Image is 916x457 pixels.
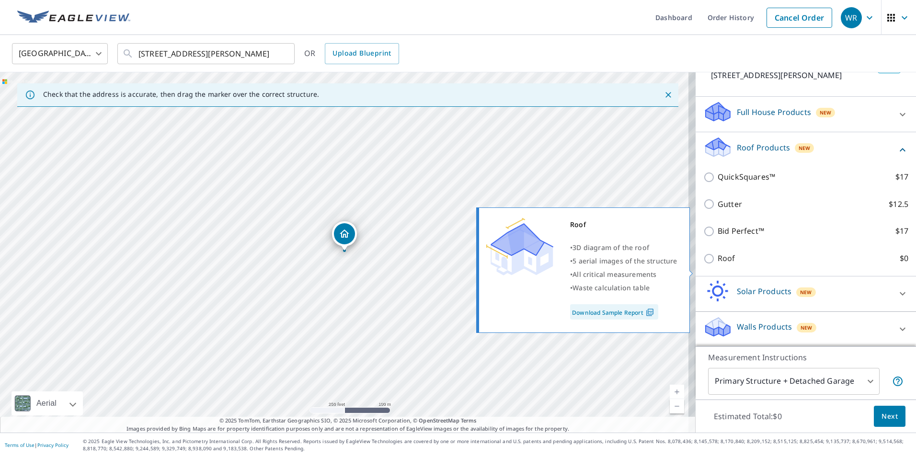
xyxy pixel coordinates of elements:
[219,417,477,425] span: © 2025 TomTom, Earthstar Geographics SIO, © 2025 Microsoft Corporation, ©
[703,316,908,343] div: Walls ProductsNew
[572,243,649,252] span: 3D diagram of the roof
[570,241,677,254] div: •
[34,391,59,415] div: Aerial
[572,283,650,292] span: Waste calculation table
[874,406,905,427] button: Next
[670,385,684,399] a: Current Level 17, Zoom In
[718,171,775,183] p: QuickSquares™
[304,43,399,64] div: OR
[900,252,908,264] p: $0
[670,399,684,413] a: Current Level 17, Zoom Out
[895,225,908,237] p: $17
[325,43,399,64] a: Upload Blueprint
[801,324,813,331] span: New
[5,442,34,448] a: Terms of Use
[43,90,319,99] p: Check that the address is accurate, then drag the marker over the correct structure.
[882,411,898,423] span: Next
[5,442,69,448] p: |
[718,252,735,264] p: Roof
[461,417,477,424] a: Terms
[718,198,742,210] p: Gutter
[486,218,553,275] img: Premium
[419,417,459,424] a: OpenStreetMap
[138,40,275,67] input: Search by address or latitude-longitude
[12,40,108,67] div: [GEOGRAPHIC_DATA]
[711,69,874,81] p: [STREET_ADDRESS][PERSON_NAME]
[706,406,790,427] p: Estimated Total: $0
[332,221,357,251] div: Dropped pin, building 1, Residential property, 6624 Butlers Crest Dr Bradenton, FL 34203
[570,268,677,281] div: •
[703,136,908,163] div: Roof ProductsNew
[570,304,658,320] a: Download Sample Report
[799,144,811,152] span: New
[570,254,677,268] div: •
[11,391,83,415] div: Aerial
[800,288,812,296] span: New
[737,106,811,118] p: Full House Products
[841,7,862,28] div: WR
[895,171,908,183] p: $17
[889,198,908,210] p: $12.5
[703,280,908,308] div: Solar ProductsNew
[708,352,904,363] p: Measurement Instructions
[737,321,792,332] p: Walls Products
[570,281,677,295] div: •
[737,286,791,297] p: Solar Products
[572,270,656,279] span: All critical measurements
[570,218,677,231] div: Roof
[708,368,880,395] div: Primary Structure + Detached Garage
[83,438,911,452] p: © 2025 Eagle View Technologies, Inc. and Pictometry International Corp. All Rights Reserved. Repo...
[332,47,391,59] span: Upload Blueprint
[892,376,904,387] span: Your report will include the primary structure and a detached garage if one exists.
[572,256,677,265] span: 5 aerial images of the structure
[662,89,675,101] button: Close
[703,101,908,128] div: Full House ProductsNew
[820,109,832,116] span: New
[718,225,764,237] p: Bid Perfect™
[37,442,69,448] a: Privacy Policy
[17,11,130,25] img: EV Logo
[767,8,832,28] a: Cancel Order
[737,142,790,153] p: Roof Products
[643,308,656,317] img: Pdf Icon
